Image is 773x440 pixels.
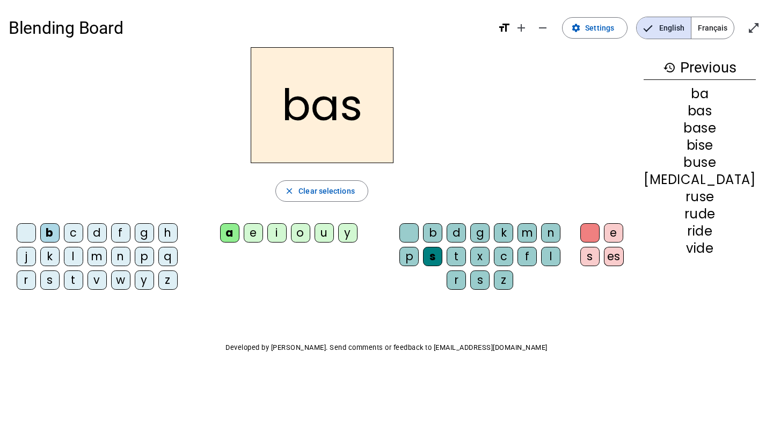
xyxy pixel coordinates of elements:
div: es [604,247,624,266]
span: Français [691,17,734,39]
div: t [64,270,83,290]
div: k [40,247,60,266]
div: bise [644,139,756,152]
button: Increase font size [511,17,532,39]
div: n [541,223,560,243]
div: j [17,247,36,266]
div: l [541,247,560,266]
div: ba [644,87,756,100]
div: g [470,223,490,243]
div: c [64,223,83,243]
div: r [17,270,36,290]
div: p [135,247,154,266]
mat-icon: format_size [498,21,511,34]
h3: Previous [644,56,756,80]
mat-icon: open_in_full [747,21,760,34]
span: Clear selections [298,185,355,197]
div: z [158,270,178,290]
div: w [111,270,130,290]
div: m [87,247,107,266]
mat-icon: history [663,61,676,74]
div: v [87,270,107,290]
div: z [494,270,513,290]
div: s [423,247,442,266]
div: [MEDICAL_DATA] [644,173,756,186]
div: f [517,247,537,266]
div: s [40,270,60,290]
button: Clear selections [275,180,368,202]
div: b [40,223,60,243]
div: rude [644,208,756,221]
div: f [111,223,130,243]
div: t [447,247,466,266]
p: Developed by [PERSON_NAME]. Send comments or feedback to [EMAIL_ADDRESS][DOMAIN_NAME] [9,341,764,354]
h1: Blending Board [9,11,489,45]
div: e [244,223,263,243]
button: Settings [562,17,628,39]
div: m [517,223,537,243]
div: c [494,247,513,266]
div: n [111,247,130,266]
mat-button-toggle-group: Language selection [636,17,734,39]
div: r [447,270,466,290]
div: s [580,247,600,266]
div: q [158,247,178,266]
div: ruse [644,190,756,203]
div: l [64,247,83,266]
h2: bas [251,47,393,163]
div: p [399,247,419,266]
div: vide [644,242,756,255]
span: Settings [585,21,614,34]
div: s [470,270,490,290]
mat-icon: add [515,21,528,34]
div: d [87,223,107,243]
div: b [423,223,442,243]
span: English [637,17,691,39]
div: e [604,223,623,243]
div: i [267,223,287,243]
div: u [315,223,334,243]
div: k [494,223,513,243]
button: Decrease font size [532,17,553,39]
div: bas [644,105,756,118]
div: g [135,223,154,243]
div: x [470,247,490,266]
mat-icon: close [285,186,294,196]
div: d [447,223,466,243]
div: a [220,223,239,243]
div: y [135,270,154,290]
div: h [158,223,178,243]
div: base [644,122,756,135]
mat-icon: settings [571,23,581,33]
div: y [338,223,358,243]
div: ride [644,225,756,238]
button: Enter full screen [743,17,764,39]
div: buse [644,156,756,169]
mat-icon: remove [536,21,549,34]
div: o [291,223,310,243]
